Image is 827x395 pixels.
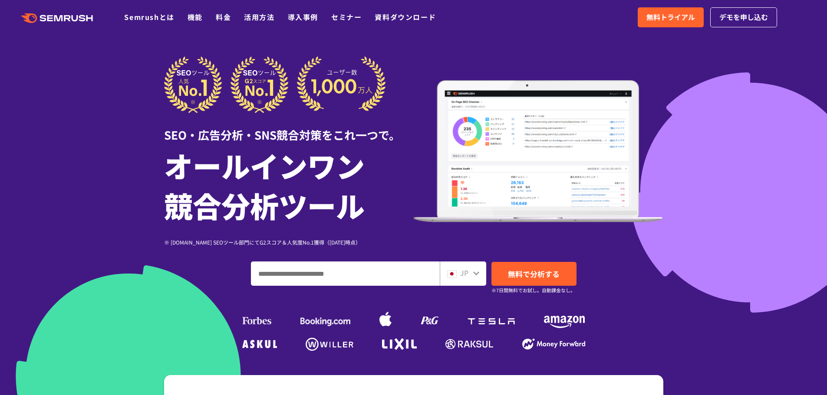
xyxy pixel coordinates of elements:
a: 活用方法 [244,12,274,22]
div: SEO・広告分析・SNS競合対策をこれ一つで。 [164,113,414,143]
a: 無料トライアル [638,7,704,27]
a: デモを申し込む [710,7,777,27]
a: 機能 [188,12,203,22]
small: ※7日間無料でお試し。自動課金なし。 [491,286,575,294]
a: 無料で分析する [491,262,577,286]
a: 資料ダウンロード [375,12,436,22]
h1: オールインワン 競合分析ツール [164,145,414,225]
input: ドメイン、キーワードまたはURLを入力してください [251,262,439,285]
a: 導入事例 [288,12,318,22]
span: 無料トライアル [646,12,695,23]
a: 料金 [216,12,231,22]
span: デモを申し込む [719,12,768,23]
a: Semrushとは [124,12,174,22]
span: 無料で分析する [508,268,560,279]
div: ※ [DOMAIN_NAME] SEOツール部門にてG2スコア＆人気度No.1獲得（[DATE]時点） [164,238,414,246]
a: セミナー [331,12,362,22]
span: JP [460,268,468,278]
